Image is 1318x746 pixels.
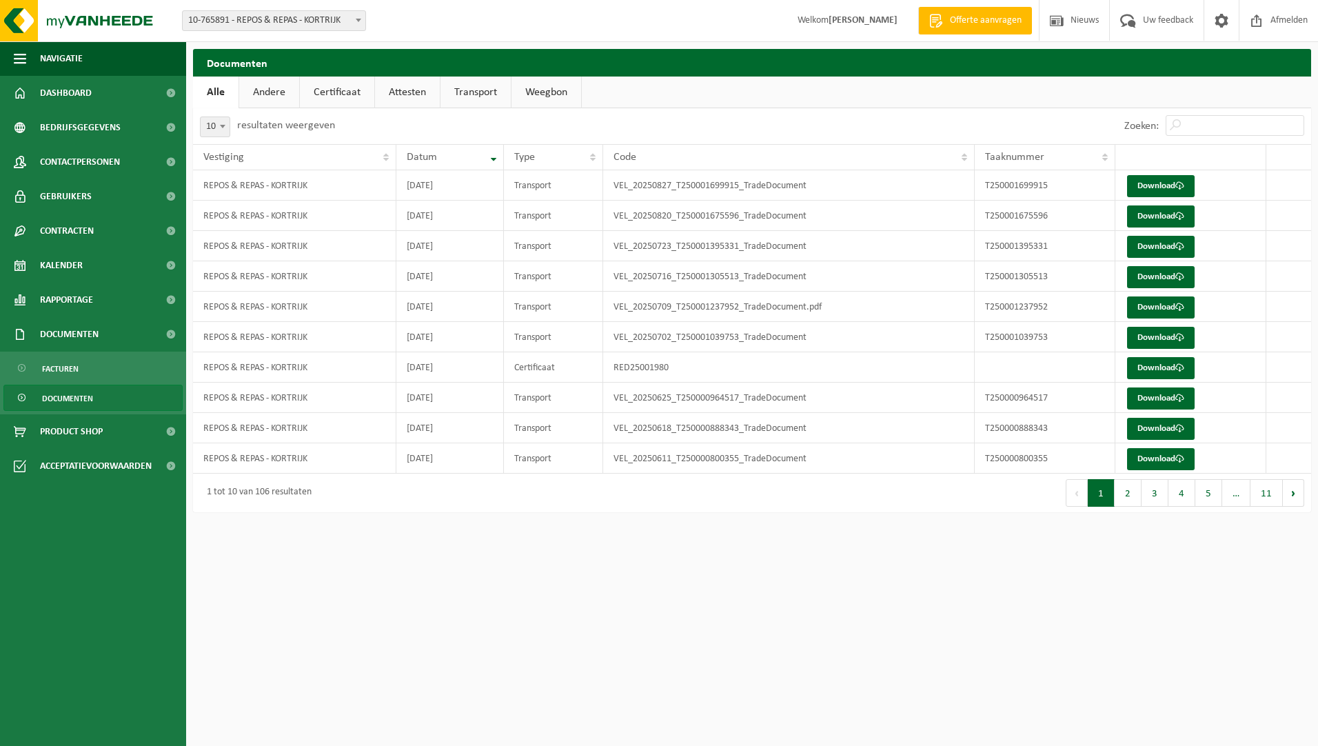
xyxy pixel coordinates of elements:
td: REPOS & REPAS - KORTRIJK [193,322,396,352]
td: RED25001980 [603,352,975,383]
td: [DATE] [396,413,503,443]
span: Gebruikers [40,179,92,214]
span: Documenten [42,385,93,412]
td: REPOS & REPAS - KORTRIJK [193,352,396,383]
span: 10-765891 - REPOS & REPAS - KORTRIJK [183,11,365,30]
td: T250001237952 [975,292,1115,322]
button: Next [1283,479,1304,507]
td: [DATE] [396,352,503,383]
span: … [1222,479,1250,507]
td: [DATE] [396,261,503,292]
span: Offerte aanvragen [946,14,1025,28]
td: [DATE] [396,322,503,352]
td: [DATE] [396,443,503,474]
span: Contactpersonen [40,145,120,179]
td: Transport [504,170,603,201]
span: 10 [200,117,230,137]
button: 2 [1115,479,1142,507]
td: Transport [504,261,603,292]
td: VEL_20250716_T250001305513_TradeDocument [603,261,975,292]
h2: Documenten [193,49,1311,76]
td: [DATE] [396,201,503,231]
td: VEL_20250820_T250001675596_TradeDocument [603,201,975,231]
a: Download [1127,266,1195,288]
td: Transport [504,231,603,261]
a: Alle [193,77,239,108]
span: Type [514,152,535,163]
button: 3 [1142,479,1168,507]
div: 1 tot 10 van 106 resultaten [200,481,312,505]
a: Attesten [375,77,440,108]
button: 11 [1250,479,1283,507]
span: Bedrijfsgegevens [40,110,121,145]
span: 10-765891 - REPOS & REPAS - KORTRIJK [182,10,366,31]
td: Transport [504,383,603,413]
span: Documenten [40,317,99,352]
button: Previous [1066,479,1088,507]
td: VEL_20250618_T250000888343_TradeDocument [603,413,975,443]
td: VEL_20250611_T250000800355_TradeDocument [603,443,975,474]
strong: [PERSON_NAME] [829,15,898,26]
span: Code [614,152,636,163]
td: T250001395331 [975,231,1115,261]
td: VEL_20250709_T250001237952_TradeDocument.pdf [603,292,975,322]
td: Transport [504,201,603,231]
button: 4 [1168,479,1195,507]
button: 5 [1195,479,1222,507]
td: Certificaat [504,352,603,383]
td: Transport [504,292,603,322]
label: Zoeken: [1124,121,1159,132]
td: VEL_20250702_T250001039753_TradeDocument [603,322,975,352]
a: Download [1127,296,1195,319]
span: Acceptatievoorwaarden [40,449,152,483]
a: Certificaat [300,77,374,108]
td: T250000888343 [975,413,1115,443]
td: REPOS & REPAS - KORTRIJK [193,443,396,474]
td: REPOS & REPAS - KORTRIJK [193,413,396,443]
td: T250001039753 [975,322,1115,352]
td: REPOS & REPAS - KORTRIJK [193,201,396,231]
a: Download [1127,387,1195,410]
td: Transport [504,322,603,352]
td: T250000964517 [975,383,1115,413]
span: Product Shop [40,414,103,449]
a: Weegbon [511,77,581,108]
a: Download [1127,448,1195,470]
span: Dashboard [40,76,92,110]
td: REPOS & REPAS - KORTRIJK [193,170,396,201]
a: Transport [440,77,511,108]
td: Transport [504,443,603,474]
a: Download [1127,357,1195,379]
span: Kalender [40,248,83,283]
td: [DATE] [396,292,503,322]
a: Download [1127,327,1195,349]
span: Navigatie [40,41,83,76]
td: [DATE] [396,231,503,261]
td: VEL_20250625_T250000964517_TradeDocument [603,383,975,413]
span: Facturen [42,356,79,382]
a: Download [1127,205,1195,228]
button: 1 [1088,479,1115,507]
a: Andere [239,77,299,108]
td: [DATE] [396,383,503,413]
span: Vestiging [203,152,244,163]
td: T250001675596 [975,201,1115,231]
span: Rapportage [40,283,93,317]
span: 10 [201,117,230,137]
span: Datum [407,152,437,163]
span: Taaknummer [985,152,1044,163]
a: Download [1127,418,1195,440]
td: T250001699915 [975,170,1115,201]
a: Documenten [3,385,183,411]
a: Offerte aanvragen [918,7,1032,34]
td: VEL_20250827_T250001699915_TradeDocument [603,170,975,201]
td: T250000800355 [975,443,1115,474]
td: REPOS & REPAS - KORTRIJK [193,292,396,322]
td: REPOS & REPAS - KORTRIJK [193,261,396,292]
td: REPOS & REPAS - KORTRIJK [193,383,396,413]
td: VEL_20250723_T250001395331_TradeDocument [603,231,975,261]
a: Download [1127,175,1195,197]
a: Download [1127,236,1195,258]
label: resultaten weergeven [237,120,335,131]
td: T250001305513 [975,261,1115,292]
